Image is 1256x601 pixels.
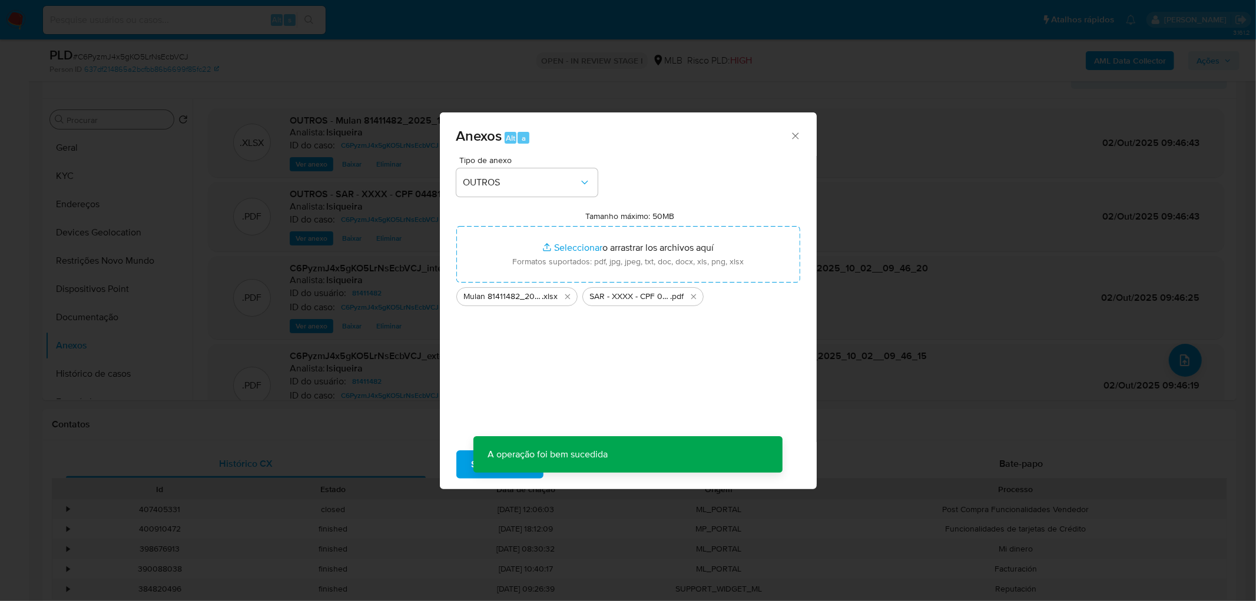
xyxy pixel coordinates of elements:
span: .pdf [671,291,684,303]
button: Eliminar Mulan 81411482_2025_10_01_15_21_12.xlsx [561,290,575,304]
label: Tamanho máximo: 50MB [585,211,674,221]
span: Mulan 81411482_2025_10_01_15_21_12 [464,291,542,303]
span: Cancelar [564,451,602,477]
p: A operação foi bem sucedida [473,436,622,473]
span: Alt [506,132,515,144]
span: .xlsx [542,291,558,303]
span: Subir arquivo [472,451,528,477]
span: a [522,132,526,144]
span: OUTROS [463,177,579,188]
button: OUTROS [456,168,598,197]
button: Subir arquivo [456,450,544,479]
button: Eliminar SAR - XXXX - CPF 04481481960 - KLINGER JONATHA VASATTA.pdf [687,290,701,304]
ul: Archivos seleccionados [456,283,800,306]
span: Anexos [456,125,502,146]
span: SAR - XXXX - CPF 04481481960 - [PERSON_NAME] [590,291,671,303]
button: Cerrar [790,130,800,141]
span: Tipo de anexo [459,156,601,164]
